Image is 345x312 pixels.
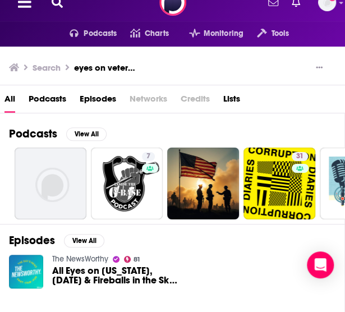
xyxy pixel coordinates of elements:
[130,90,167,113] span: Networks
[91,148,163,219] a: 7
[52,266,180,285] a: All Eyes on Georgia, Veterans Day & Fireballs in the Sky - Wednesday, November 11th, 2020
[204,26,243,42] span: Monitoring
[9,233,104,247] a: EpisodesView All
[4,90,15,113] a: All
[84,26,117,42] span: Podcasts
[146,151,150,162] span: 7
[9,127,57,141] h2: Podcasts
[292,152,308,161] a: 31
[134,257,140,262] span: 81
[52,254,108,264] a: The NewsWorthy
[117,25,168,43] a: Charts
[66,127,107,141] button: View All
[74,62,140,73] h3: eyes on veterans
[307,251,334,278] div: Open Intercom Messenger
[181,90,210,113] span: Credits
[124,256,140,263] a: 81
[271,26,289,42] span: Tools
[243,148,315,219] a: 31
[142,152,155,161] a: 7
[29,90,66,113] a: Podcasts
[9,255,43,289] img: All Eyes on Georgia, Veterans Day & Fireballs in the Sky - Wednesday, November 11th, 2020
[33,62,61,73] h3: Search
[311,62,327,74] button: Show More Button
[9,233,55,247] h2: Episodes
[176,25,243,43] button: open menu
[223,90,240,113] a: Lists
[243,25,289,43] button: open menu
[56,25,117,43] button: open menu
[145,26,169,42] span: Charts
[52,266,180,285] span: All Eyes on [US_STATE], [DATE] & Fireballs in the Sky - [DATE]
[64,234,104,247] button: View All
[9,127,107,141] a: PodcastsView All
[296,151,303,162] span: 31
[80,90,116,113] a: Episodes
